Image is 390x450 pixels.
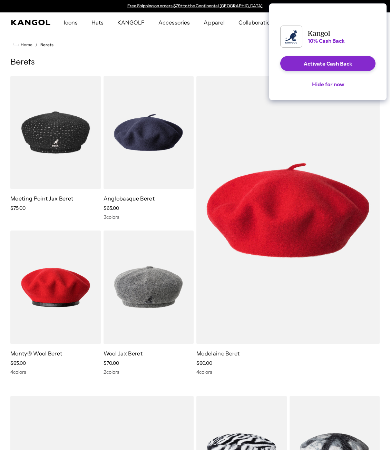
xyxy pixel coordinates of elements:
[104,76,194,189] img: Anglobasque Beret
[10,369,101,375] div: 4 colors
[10,76,101,189] img: Meeting Point Jax Beret
[10,350,62,357] a: Monty® Wool Beret
[232,12,283,32] a: Collaborations
[110,12,152,32] a: KANGOLF
[57,12,85,32] a: Icons
[32,41,38,49] li: /
[10,205,26,211] span: $75.00
[85,12,110,32] a: Hats
[104,369,194,375] div: 2 colors
[196,350,240,357] a: Modelaine Beret
[104,195,155,202] a: Anglobasque Beret
[117,12,145,32] span: KANGOLF
[10,360,26,366] span: $65.00
[204,12,224,32] span: Apparel
[127,3,263,8] a: Free Shipping on orders $79+ to the Continental [GEOGRAPHIC_DATA]
[91,12,104,32] span: Hats
[104,231,194,344] img: Wool Jax Beret
[104,205,119,211] span: $65.00
[10,57,380,68] h1: Berets
[10,195,73,202] a: Meeting Point Jax Beret
[196,76,380,344] img: Modelaine Beret
[197,12,231,32] a: Apparel
[124,3,266,9] slideshow-component: Announcement bar
[124,3,266,9] div: Announcement
[40,42,53,47] a: Berets
[124,3,266,9] div: 1 of 2
[104,360,119,366] span: $70.00
[158,12,190,32] span: Accessories
[196,360,212,366] span: $60.00
[19,42,32,47] span: Home
[13,42,32,48] a: Home
[196,369,380,375] div: 4 colors
[152,12,197,32] a: Accessories
[64,12,78,32] span: Icons
[11,20,51,25] a: Kangol
[10,231,101,344] img: Monty® Wool Beret
[238,12,276,32] span: Collaborations
[104,350,143,357] a: Wool Jax Beret
[104,214,194,220] div: 3 colors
